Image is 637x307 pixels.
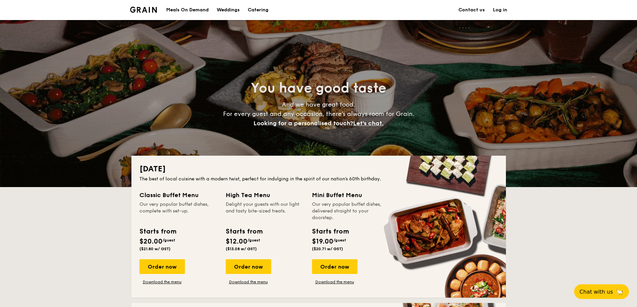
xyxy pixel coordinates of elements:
span: /guest [163,238,175,243]
div: Order now [312,259,357,274]
a: Download the menu [312,279,357,285]
span: You have good taste [251,80,386,96]
a: Download the menu [139,279,185,285]
span: /guest [247,238,260,243]
span: Chat with us [579,289,613,295]
span: Let's chat. [353,120,384,127]
span: /guest [333,238,346,243]
button: Chat with us🦙 [574,284,629,299]
span: 🦙 [616,288,624,296]
span: And we have great food. For every guest and any occasion, there’s always room for Grain. [223,101,414,127]
h2: [DATE] [139,164,498,174]
img: Grain [130,7,157,13]
a: Logotype [130,7,157,13]
div: The best of local cuisine with a modern twist, perfect for indulging in the spirit of our nation’... [139,176,498,182]
div: Starts from [139,226,176,237]
span: $20.00 [139,238,163,246]
div: Mini Buffet Menu [312,190,390,200]
span: ($13.08 w/ GST) [226,247,257,251]
div: Starts from [226,226,262,237]
div: Delight your guests with our light and tasty bite-sized treats. [226,201,304,221]
div: High Tea Menu [226,190,304,200]
span: ($20.71 w/ GST) [312,247,343,251]
span: $19.00 [312,238,333,246]
span: Looking for a personalised touch? [253,120,353,127]
span: $12.00 [226,238,247,246]
div: Order now [139,259,185,274]
div: Starts from [312,226,348,237]
div: Our very popular buffet dishes, complete with set-up. [139,201,218,221]
div: Order now [226,259,271,274]
span: ($21.80 w/ GST) [139,247,171,251]
div: Our very popular buffet dishes, delivered straight to your doorstep. [312,201,390,221]
div: Classic Buffet Menu [139,190,218,200]
a: Download the menu [226,279,271,285]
